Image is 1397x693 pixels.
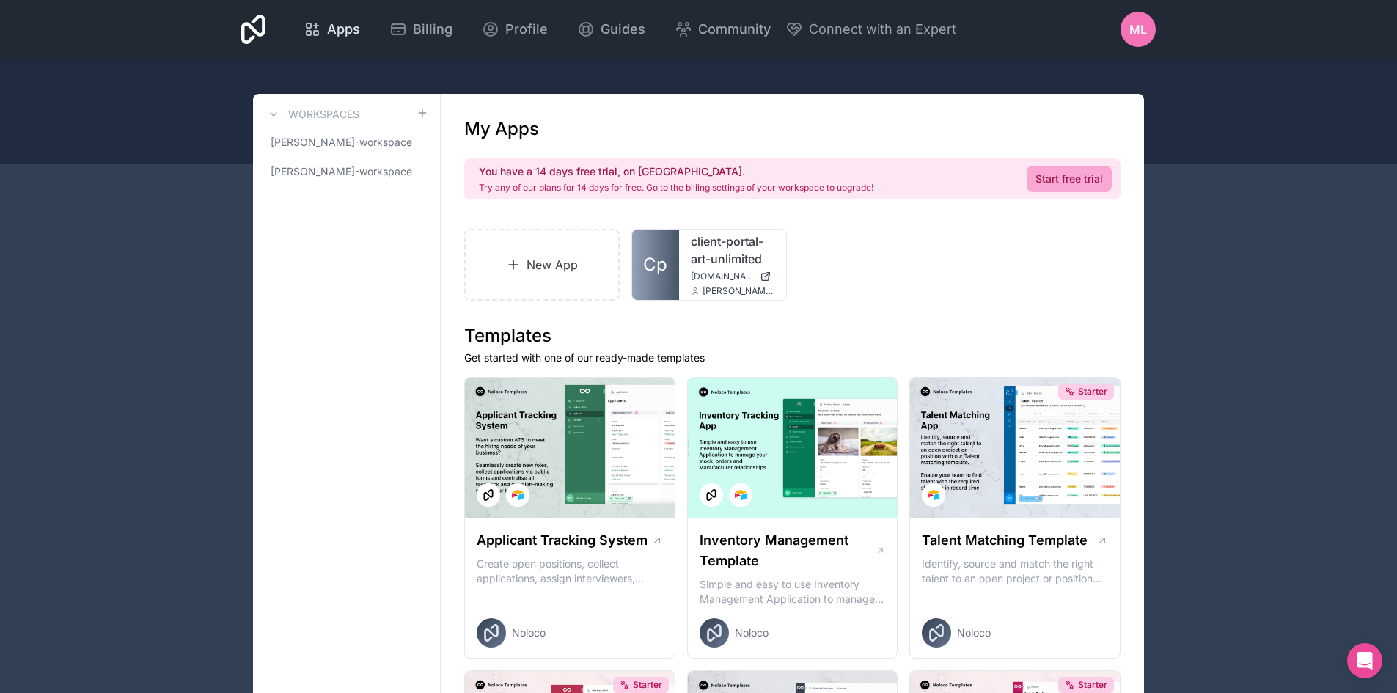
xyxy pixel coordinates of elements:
[477,530,648,551] h1: Applicant Tracking System
[691,232,774,268] a: client-portal-art-unlimited
[479,164,873,179] h2: You have a 14 days free trial, on [GEOGRAPHIC_DATA].
[479,182,873,194] p: Try any of our plans for 14 days for free. Go to the billing settings of your workspace to upgrade!
[512,626,546,640] span: Noloco
[643,253,667,276] span: Cp
[691,271,754,282] span: [DOMAIN_NAME]
[464,351,1121,365] p: Get started with one of our ready-made templates
[700,577,886,606] p: Simple and easy to use Inventory Management Application to manage your stock, orders and Manufact...
[505,19,548,40] span: Profile
[633,679,662,691] span: Starter
[809,19,956,40] span: Connect with an Expert
[1129,21,1147,38] span: ML
[378,13,464,45] a: Billing
[1078,679,1107,691] span: Starter
[1027,166,1112,192] a: Start free trial
[922,557,1108,586] p: Identify, source and match the right talent to an open project or position with our Talent Matchi...
[632,230,679,300] a: Cp
[565,13,657,45] a: Guides
[663,13,782,45] a: Community
[1078,386,1107,397] span: Starter
[1347,643,1382,678] div: Open Intercom Messenger
[327,19,360,40] span: Apps
[928,489,939,501] img: Airtable Logo
[477,557,663,586] p: Create open positions, collect applications, assign interviewers, centralise candidate feedback a...
[957,626,991,640] span: Noloco
[470,13,560,45] a: Profile
[601,19,645,40] span: Guides
[922,530,1088,551] h1: Talent Matching Template
[700,530,876,571] h1: Inventory Management Template
[785,19,956,40] button: Connect with an Expert
[265,158,428,185] a: [PERSON_NAME]-workspace
[735,489,747,501] img: Airtable Logo
[512,489,524,501] img: Airtable Logo
[265,129,428,155] a: [PERSON_NAME]-workspace
[698,19,771,40] span: Community
[464,117,539,141] h1: My Apps
[288,107,359,122] h3: Workspaces
[292,13,372,45] a: Apps
[413,19,452,40] span: Billing
[271,135,412,150] span: [PERSON_NAME]-workspace
[265,106,359,123] a: Workspaces
[691,271,774,282] a: [DOMAIN_NAME]
[464,229,620,301] a: New App
[464,324,1121,348] h1: Templates
[271,164,412,179] span: [PERSON_NAME]-workspace
[703,285,774,297] span: [PERSON_NAME][EMAIL_ADDRESS][PERSON_NAME][DOMAIN_NAME]
[735,626,769,640] span: Noloco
